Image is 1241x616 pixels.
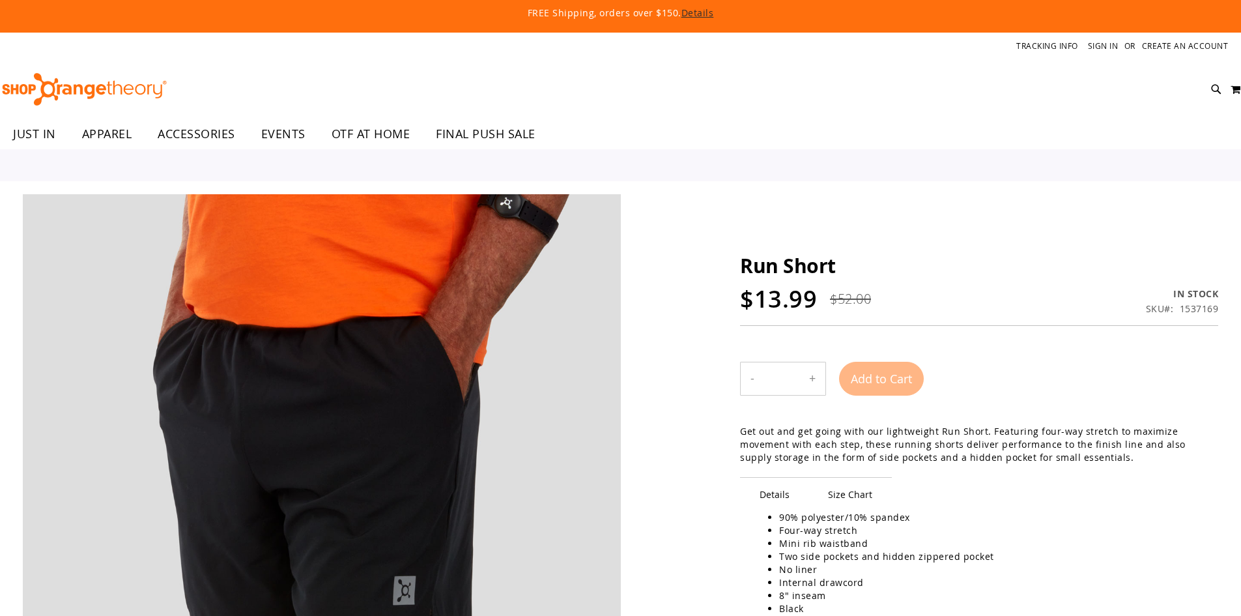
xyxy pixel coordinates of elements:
a: OTF AT HOME [319,119,423,149]
div: In stock [1146,287,1219,301]
a: Tracking Info [1016,40,1078,51]
button: Decrease product quantity [741,362,764,395]
div: Get out and get going with our lightweight Run Short. Featuring four-way stretch to maximize move... [740,425,1218,464]
span: ACCESSORIES [158,119,235,149]
li: Mini rib waistband [779,537,1205,550]
a: EVENTS [248,119,319,149]
a: ACCESSORIES [145,119,248,149]
span: $13.99 [740,283,817,315]
input: Product quantity [764,363,799,394]
div: Availability [1146,287,1219,301]
a: Create an Account [1142,40,1229,51]
button: Increase product quantity [799,362,825,395]
span: JUST IN [13,119,56,149]
li: Two side pockets and hidden zippered pocket [779,550,1205,563]
li: Internal drawcord [779,576,1205,589]
a: APPAREL [69,119,145,149]
span: FINAL PUSH SALE [436,119,535,149]
span: Run Short [740,252,836,279]
span: Details [740,477,809,511]
a: Sign In [1088,40,1119,51]
a: Details [681,7,714,19]
span: APPAREL [82,119,132,149]
span: OTF AT HOME [332,119,410,149]
strong: SKU [1146,302,1174,315]
span: $52.00 [830,290,871,308]
li: No liner [779,563,1205,576]
span: EVENTS [261,119,306,149]
li: Four-way stretch [779,524,1205,537]
span: Size Chart [808,477,892,511]
li: 90% polyester/10% spandex [779,511,1205,524]
a: FINAL PUSH SALE [423,119,549,149]
li: 8" inseam [779,589,1205,602]
p: FREE Shipping, orders over $150. [230,7,1012,20]
li: Black [779,602,1205,615]
div: 1537169 [1180,302,1219,315]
